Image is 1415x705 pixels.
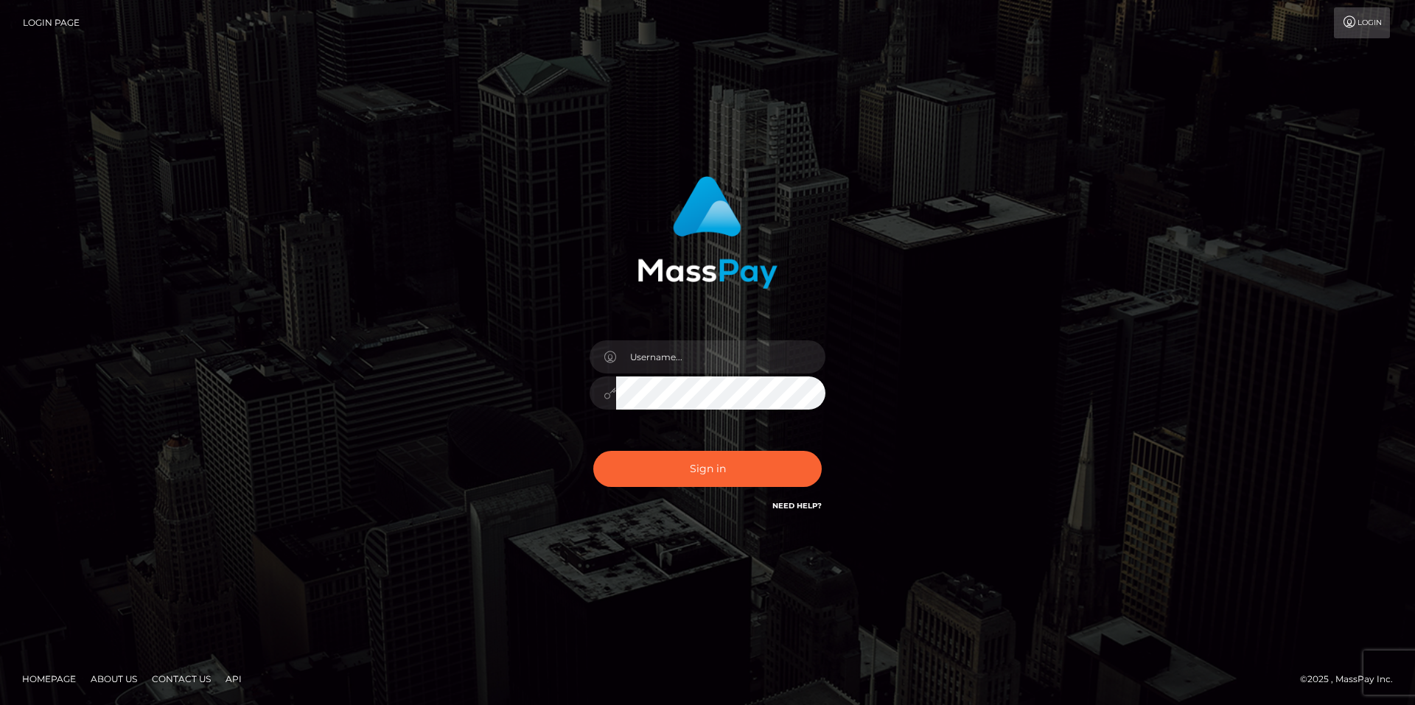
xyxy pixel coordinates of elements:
[1334,7,1390,38] a: Login
[1300,671,1404,687] div: © 2025 , MassPay Inc.
[85,667,143,690] a: About Us
[637,176,778,289] img: MassPay Login
[772,501,822,511] a: Need Help?
[593,451,822,487] button: Sign in
[16,667,82,690] a: Homepage
[220,667,248,690] a: API
[146,667,217,690] a: Contact Us
[23,7,80,38] a: Login Page
[616,340,825,373] input: Username...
